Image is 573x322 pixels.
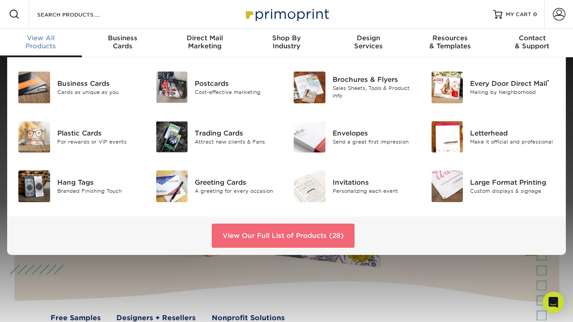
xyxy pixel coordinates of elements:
[164,34,246,42] span: Direct Mail
[156,68,280,106] a: Postcards Postcards Cost-effective marketing
[470,187,555,195] div: Custom displays & signage
[470,138,555,146] div: Make it official and professional
[491,34,573,42] span: Contact
[246,29,328,57] a: Shop ByIndustry
[18,118,142,157] a: Plastic Cards Plastic Cards For rewards or VIP events
[543,292,564,313] div: Open Intercom Messenger
[293,167,418,206] a: Invitations Invitations Personalizing each event
[82,34,164,42] span: Business
[212,224,355,248] a: View Our Full List of Products (28)
[294,170,325,202] img: Invitations
[409,29,491,57] a: Resources& Templates
[506,11,531,18] span: MY CART
[432,72,463,103] img: Every Door Direct Mail
[470,89,555,96] div: Mailing by Neighborhood
[156,72,188,103] img: Postcards
[57,138,142,146] div: For rewards or VIP events
[333,128,418,138] div: Envelopes
[293,118,418,157] a: Envelopes Envelopes Send a great first impression
[18,121,50,153] img: Plastic Cards
[293,68,418,107] a: Brochures & Flyers Brochures & Flyers Sales Sheets, Tools & Product Info
[82,29,164,57] a: BusinessCards
[431,167,556,206] a: Large Format Printing Large Format Printing Custom displays & signage
[195,89,280,96] div: Cost-effective marketing
[431,68,556,107] a: Every Door Direct Mail Every Door Direct Mail® Mailing by Neighborhood
[18,167,142,206] a: Hang Tags Hang Tags Branded Finishing Touch
[333,85,418,100] div: Sales Sheets, Tools & Product Info
[164,34,246,50] div: Marketing
[409,34,491,42] span: Resources
[195,187,280,195] div: A greeting for every occasion
[432,121,463,153] img: Letterhead
[57,178,142,187] div: Hang Tags
[36,9,124,20] input: SEARCH PRODUCTS.....
[470,79,555,89] div: Every Door Direct Mail
[294,72,325,103] img: Brochures & Flyers
[432,170,463,202] img: Large Format Printing
[409,34,491,50] div: & Templates
[547,78,549,85] sup: ®
[164,29,246,57] a: Direct MailMarketing
[294,121,325,153] img: Envelopes
[156,121,188,153] img: Trading Cards
[242,4,331,24] img: Primoprint
[156,118,280,157] a: Trading Cards Trading Cards Attract new clients & Fans
[156,167,280,206] a: Greeting Cards Greeting Cards A greeting for every occasion
[327,34,409,42] span: Design
[470,178,555,187] div: Large Format Printing
[431,118,556,157] a: Letterhead Letterhead Make it official and professional
[18,68,142,107] a: Business Cards Business Cards Cards as unique as you
[246,34,328,42] span: Shop By
[57,79,142,89] div: Business Cards
[57,187,142,195] div: Branded Finishing Touch
[333,75,418,85] div: Brochures & Flyers
[195,178,280,187] div: Greeting Cards
[18,72,50,103] img: Business Cards
[18,170,50,202] img: Hang Tags
[195,128,280,138] div: Trading Cards
[195,78,280,88] div: Postcards
[491,29,573,57] a: Contact& Support
[57,128,142,138] div: Plastic Cards
[82,34,164,50] div: Cards
[470,128,555,138] div: Letterhead
[491,34,573,50] div: & Support
[246,34,328,50] div: Industry
[327,34,409,50] div: Services
[327,29,409,57] a: DesignServices
[57,89,142,96] div: Cards as unique as you
[156,170,188,202] img: Greeting Cards
[333,187,418,195] div: Personalizing each event
[333,138,418,146] div: Send a great first impression
[333,178,418,187] div: Invitations
[533,11,537,17] span: 0
[195,138,280,146] div: Attract new clients & Fans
